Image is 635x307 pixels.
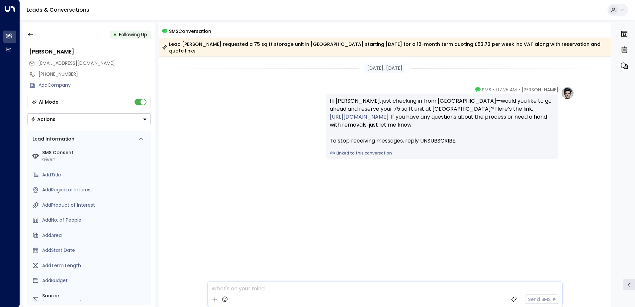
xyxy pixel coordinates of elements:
div: Given [42,156,148,163]
span: 07:25 AM [496,86,517,93]
div: [DATE], [DATE] [364,63,405,73]
img: profile-logo.png [561,86,574,100]
div: Hi [PERSON_NAME], just checking in from [GEOGRAPHIC_DATA]—would you like to go ahead and reserve ... [330,97,554,145]
div: [PERSON_NAME] [29,48,151,56]
div: AI Mode [39,99,58,105]
div: Button group with a nested menu [27,113,151,125]
div: Lead Information [30,136,74,143]
div: AddProduct of Interest [42,202,148,209]
a: Linked to this conversation [330,150,554,156]
div: AddNo. of People [42,217,148,224]
div: AddTitle [42,171,148,178]
div: AddCompany [39,82,151,89]
span: Following Up [119,31,147,38]
span: SMS Conversation [169,27,211,35]
span: • [518,86,520,93]
label: Source [42,292,148,299]
span: [EMAIL_ADDRESS][DOMAIN_NAME] [38,60,115,66]
span: SMS [482,86,491,93]
button: Actions [27,113,151,125]
a: [URL][DOMAIN_NAME] [330,113,389,121]
span: 91arsalan@gmail.com [38,60,115,67]
div: AddArea [42,232,148,239]
div: • [113,29,117,41]
div: AddStart Date [42,247,148,254]
div: AddRegion of Interest [42,186,148,193]
div: [PHONE_NUMBER] [42,299,148,306]
div: [PHONE_NUMBER] [39,71,151,78]
div: AddBudget [42,277,148,284]
a: Leads & Conversations [27,6,89,14]
div: AddTerm Length [42,262,148,269]
span: [PERSON_NAME] [522,86,558,93]
div: Lead [PERSON_NAME] requested a 75 sq ft storage unit in [GEOGRAPHIC_DATA] starting [DATE] for a 1... [162,41,607,54]
span: • [493,86,495,93]
div: Actions [31,116,55,122]
label: SMS Consent [42,149,148,156]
